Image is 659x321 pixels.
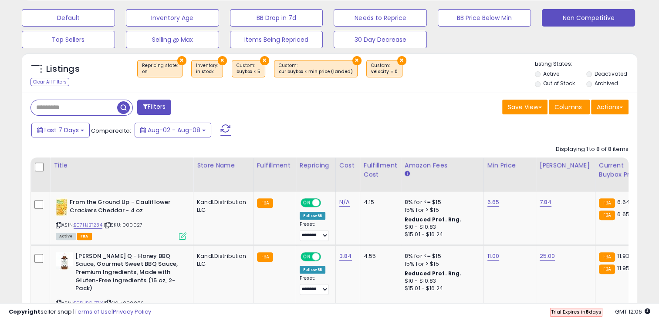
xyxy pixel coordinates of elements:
small: FBA [599,264,615,274]
button: Columns [549,100,590,114]
div: Cost [339,161,356,170]
span: Aug-02 - Aug-08 [148,126,200,134]
b: 8 [585,308,589,315]
small: Amazon Fees. [405,170,410,178]
span: Inventory : [196,62,218,75]
p: Listing States: [535,60,637,68]
div: on [142,69,178,75]
div: Title [54,161,189,170]
span: Columns [554,103,582,111]
button: × [352,56,362,65]
button: × [218,56,227,65]
button: × [260,56,269,65]
div: Fulfillment [257,161,292,170]
a: 6.65 [487,198,500,207]
div: 8% for <= $15 [405,198,477,206]
div: Current Buybox Price [599,161,644,179]
div: $15.01 - $16.24 [405,231,477,238]
div: 4.15 [364,198,394,206]
img: 31DzQZ+cQ2L._SL40_.jpg [56,252,73,270]
div: Displaying 1 to 8 of 8 items [556,145,629,154]
button: Needs to Reprice [334,9,427,27]
span: Custom: [371,62,398,75]
strong: Copyright [9,308,41,316]
span: 2025-08-16 12:06 GMT [615,308,650,316]
a: Terms of Use [74,308,112,316]
small: FBA [599,252,615,262]
div: Min Price [487,161,532,170]
a: 7.84 [540,198,552,207]
span: Compared to: [91,127,131,135]
div: velocity = 0 [371,69,398,75]
span: Custom: [237,62,260,75]
div: 15% for > $15 [405,206,477,214]
div: in stock [196,69,218,75]
button: Non Competitive [542,9,635,27]
div: Clear All Filters [30,78,69,86]
h5: Listings [46,63,80,75]
label: Out of Stock [543,80,575,87]
div: 15% for > $15 [405,260,477,268]
div: [PERSON_NAME] [540,161,591,170]
b: Reduced Prof. Rng. [405,216,462,223]
span: 11.93 [617,252,629,260]
button: × [177,56,186,65]
button: 30 Day Decrease [334,31,427,48]
div: buybox < 5 [237,69,260,75]
div: 4.55 [364,252,394,260]
a: 3.84 [339,252,352,261]
button: Actions [591,100,629,114]
b: Reduced Prof. Rng. [405,270,462,277]
span: Trial Expires in days [551,308,602,315]
button: × [397,56,406,65]
a: Privacy Policy [113,308,151,316]
span: 6.65 [617,210,629,218]
div: Fulfillment Cost [364,161,397,179]
small: FBA [257,198,273,208]
span: 11.95 [617,264,629,272]
span: FBA [77,233,92,240]
div: seller snap | | [9,308,151,316]
div: Preset: [300,221,329,241]
span: ON [301,253,312,260]
span: OFF [320,253,334,260]
a: 25.00 [540,252,555,261]
b: [PERSON_NAME] Q - Honey BBQ Sauce, Gourmet Sweet BBQ Sauce, Premium Ingredients, Made with Gluten... [75,252,181,295]
div: Follow BB [300,266,325,274]
div: $10 - $10.83 [405,224,477,231]
label: Deactivated [595,70,627,77]
div: $15.01 - $16.24 [405,285,477,292]
small: FBA [599,211,615,220]
b: From the Ground Up - Cauliflower Crackers Cheddar - 4 oz. [70,198,176,217]
div: Amazon Fees [405,161,480,170]
label: Active [543,70,559,77]
a: 11.00 [487,252,500,261]
div: Preset: [300,275,329,295]
div: Repricing [300,161,332,170]
button: Filters [137,100,171,115]
span: Custom: [279,62,353,75]
span: All listings currently available for purchase on Amazon [56,233,76,240]
span: ON [301,199,312,207]
span: | SKU: 000027 [104,221,142,228]
button: Top Sellers [22,31,115,48]
span: Repricing state : [142,62,178,75]
small: FBA [257,252,273,262]
div: 8% for <= $15 [405,252,477,260]
a: N/A [339,198,350,207]
button: Items Being Repriced [230,31,323,48]
button: Save View [502,100,547,114]
div: cur buybox < min price (landed) [279,69,353,75]
div: KandLDistribution LLC [197,252,247,268]
img: 41WbeiUujuL._SL40_.jpg [56,198,68,216]
span: 6.64 [617,198,630,206]
a: B07HJBT234 [74,221,102,229]
button: Last 7 Days [31,123,90,137]
span: Last 7 Days [44,126,79,134]
button: Aug-02 - Aug-08 [135,123,211,137]
span: OFF [320,199,334,207]
div: ASIN: [56,198,186,239]
button: Selling @ Max [126,31,219,48]
button: Default [22,9,115,27]
div: Follow BB [300,212,325,220]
